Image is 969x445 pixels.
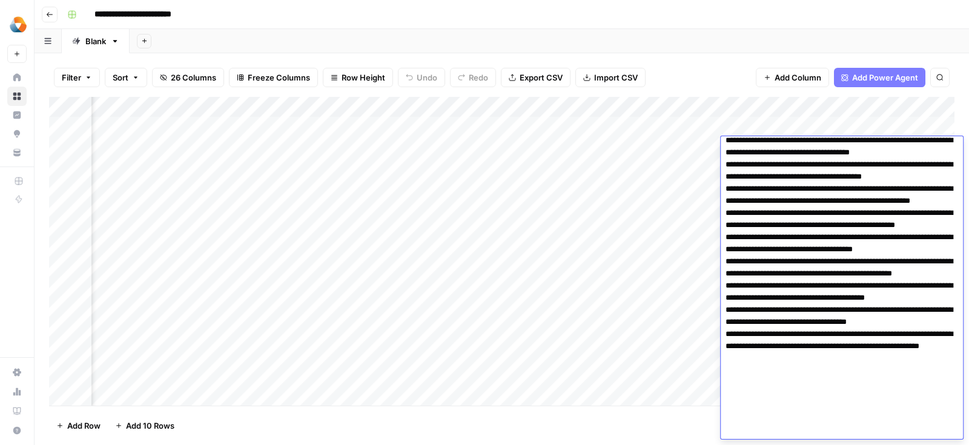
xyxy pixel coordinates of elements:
span: Add Column [775,71,821,84]
img: Milengo Logo [7,14,29,36]
button: Add Power Agent [834,68,925,87]
button: Add 10 Rows [108,416,182,435]
button: Freeze Columns [229,68,318,87]
button: Workspace: Milengo [7,10,27,40]
button: Add Column [756,68,829,87]
span: 26 Columns [171,71,216,84]
button: Add Row [49,416,108,435]
span: Redo [469,71,488,84]
a: Settings [7,363,27,382]
button: Row Height [323,68,393,87]
span: Sort [113,71,128,84]
span: Add 10 Rows [126,420,174,432]
a: Browse [7,87,27,106]
span: Freeze Columns [248,71,310,84]
a: Learning Hub [7,401,27,421]
a: Home [7,68,27,87]
a: Blank [62,29,130,53]
button: Import CSV [575,68,646,87]
a: Insights [7,105,27,125]
span: Filter [62,71,81,84]
span: Add Row [67,420,101,432]
button: Export CSV [501,68,570,87]
span: Add Power Agent [852,71,918,84]
a: Usage [7,382,27,401]
button: Sort [105,68,147,87]
button: Undo [398,68,445,87]
button: Filter [54,68,100,87]
span: Undo [417,71,437,84]
a: Your Data [7,143,27,162]
a: Opportunities [7,124,27,143]
button: Help + Support [7,421,27,440]
button: 26 Columns [152,68,224,87]
span: Export CSV [520,71,563,84]
div: Blank [85,35,106,47]
button: Redo [450,68,496,87]
span: Row Height [342,71,385,84]
span: Import CSV [594,71,638,84]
